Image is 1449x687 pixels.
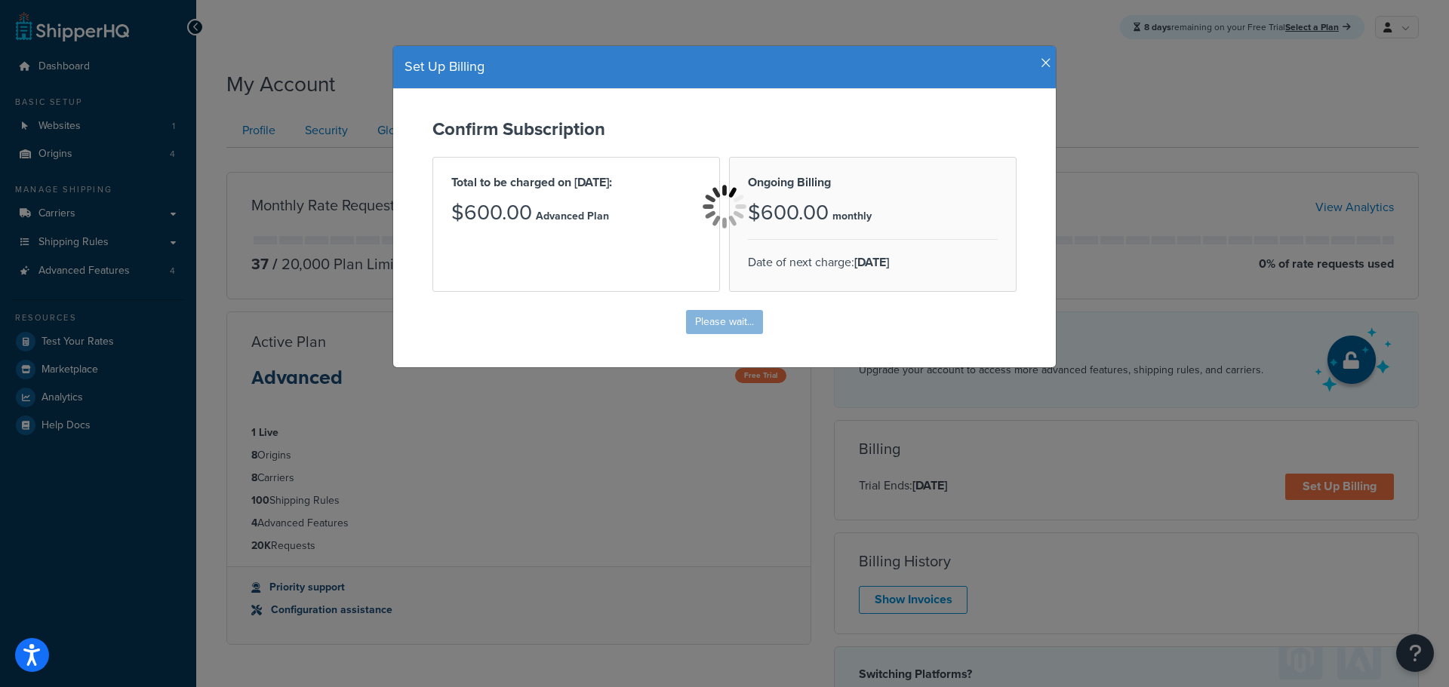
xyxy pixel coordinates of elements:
h4: Set Up Billing [405,57,1044,77]
h2: Ongoing Billing [748,176,998,189]
strong: [DATE] [854,253,889,271]
h3: $600.00 [748,201,829,225]
p: Date of next charge: [748,252,998,273]
h2: Total to be charged on [DATE]: [451,176,701,189]
h2: Confirm Subscription [432,119,1017,139]
p: Advanced Plan [536,206,609,227]
p: monthly [832,206,872,227]
h3: $600.00 [451,201,532,225]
